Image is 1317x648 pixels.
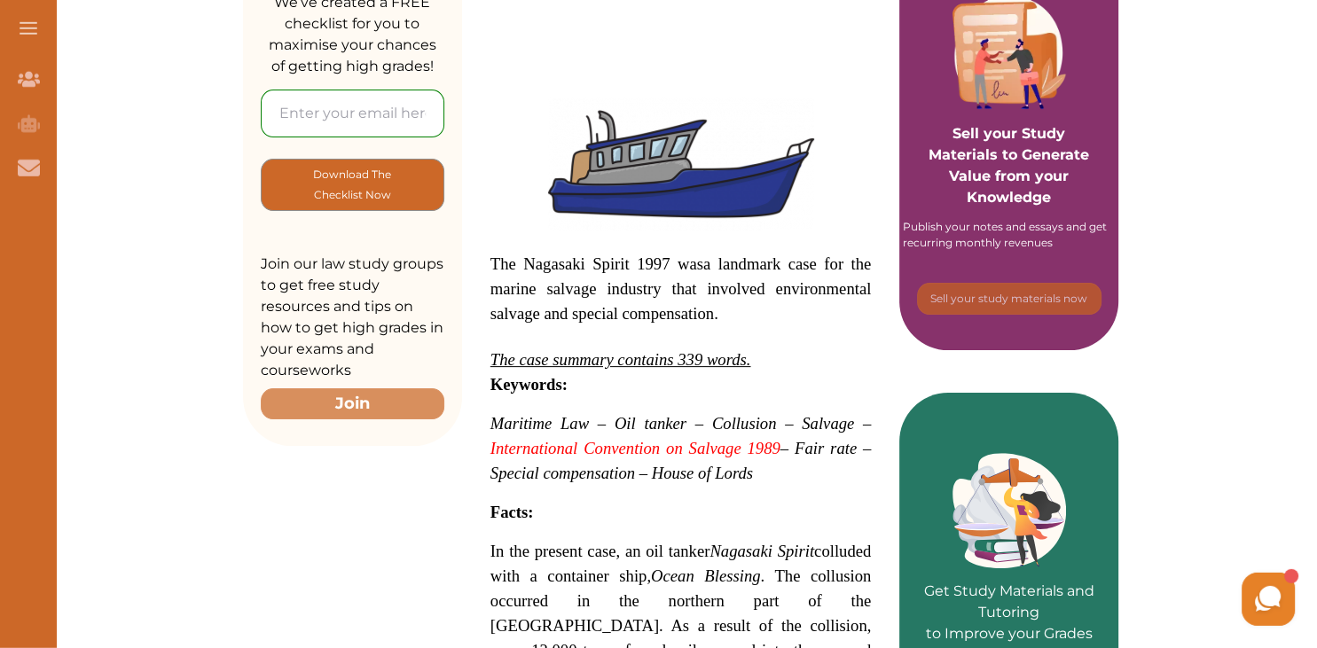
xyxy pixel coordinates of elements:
[490,439,780,457] a: International Convention on Salvage 1989
[917,531,1101,644] p: Get Study Materials and Tutoring to Improve your Grades
[490,414,872,482] span: – Salvage – – Fair rate – Special compensation – House of Lords
[917,74,1101,208] p: Sell your Study Materials to Generate Value from your Knowledge
[490,414,703,433] span: Maritime Law – Oil tanker –
[297,164,408,206] p: Download The Checklist Now
[261,254,444,381] p: Join our law study groups to get free study resources and tips on how to get high grades in your ...
[261,388,444,419] button: Join
[709,542,814,560] em: Nagasaki Spirit
[917,283,1101,315] button: [object Object]
[490,375,568,394] strong: Keywords:
[930,291,1087,307] p: Sell your study materials now
[261,90,444,137] input: Enter your email here
[712,414,777,433] em: Collusion
[261,159,444,211] button: [object Object]
[490,254,872,323] span: a landmark case for the marine salvage industry that involved environmental salvage and special c...
[490,254,872,323] span: The Nagasaki Spirit 1997 was
[891,568,1299,630] iframe: HelpCrunch
[952,453,1066,568] img: Green card image
[548,98,814,230] img: boat-g07d09a8fc_640-300x150.png
[651,566,760,585] em: Ocean Blessing
[490,503,534,521] strong: Facts:
[903,219,1116,251] div: Publish your notes and essays and get recurring monthly revenues
[490,350,751,369] em: The case summary contains 339 words.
